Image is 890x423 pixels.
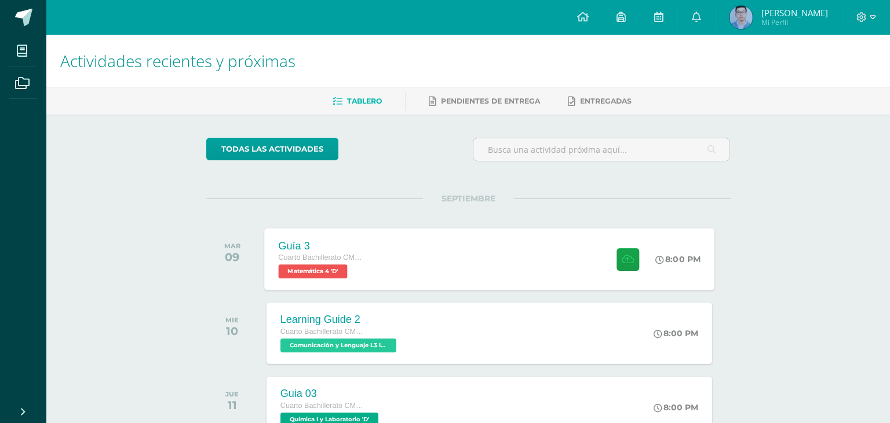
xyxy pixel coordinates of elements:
div: Learning Guide 2 [280,314,399,326]
div: 8:00 PM [655,254,701,264]
div: 8:00 PM [654,328,698,339]
a: Tablero [333,92,382,111]
div: 8:00 PM [654,402,698,413]
span: Cuarto Bachillerato CMP Bachillerato en CCLL con Orientación en Computación [278,253,366,262]
div: 10 [225,324,239,338]
span: Matemática 4 'D' [278,264,347,278]
span: Pendientes de entrega [441,97,540,105]
span: Entregadas [580,97,632,105]
a: Pendientes de entrega [429,92,540,111]
span: Actividades recientes y próximas [60,50,296,72]
span: Mi Perfil [761,17,828,27]
img: a1925560b508ce76969deebab263b0a9.png [729,6,753,29]
div: MIE [225,316,239,324]
div: 11 [225,398,239,412]
div: JUE [225,390,239,398]
div: Guia 03 [280,388,381,400]
span: Cuarto Bachillerato CMP Bachillerato en CCLL con Orientación en Computación [280,402,367,410]
a: Entregadas [568,92,632,111]
span: Cuarto Bachillerato CMP Bachillerato en CCLL con Orientación en Computación [280,328,367,336]
span: Tablero [347,97,382,105]
input: Busca una actividad próxima aquí... [473,138,730,161]
span: [PERSON_NAME] [761,7,828,19]
div: Guía 3 [278,240,366,252]
span: SEPTIEMBRE [423,193,514,204]
span: Comunicación y Lenguaje L3 Inglés 'D' [280,339,396,352]
div: MAR [224,242,240,250]
div: 09 [224,250,240,264]
a: todas las Actividades [206,138,338,160]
